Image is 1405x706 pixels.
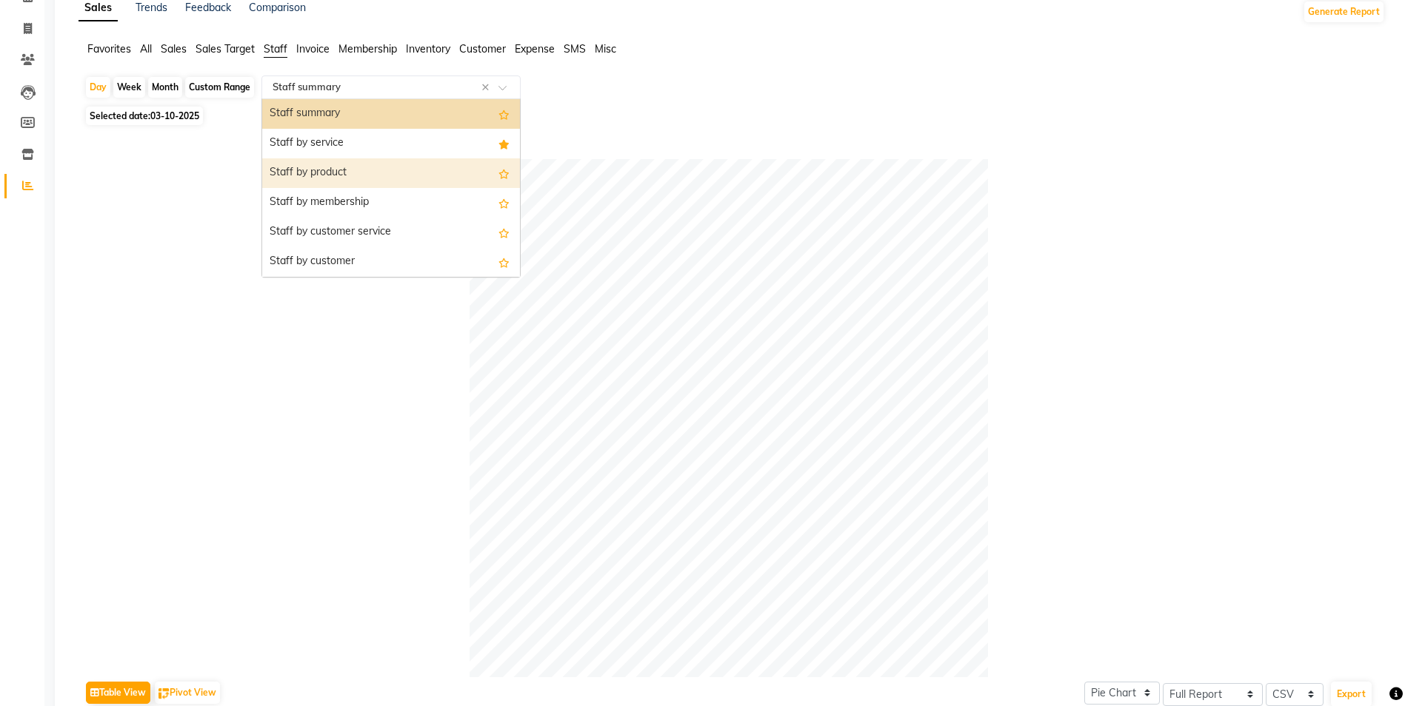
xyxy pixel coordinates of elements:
[564,42,586,56] span: SMS
[249,1,306,14] a: Comparison
[113,77,145,98] div: Week
[86,77,110,98] div: Day
[161,42,187,56] span: Sales
[185,77,254,98] div: Custom Range
[296,42,330,56] span: Invoice
[150,110,199,121] span: 03-10-2025
[264,42,287,56] span: Staff
[498,253,510,271] span: Add this report to Favorites List
[515,42,555,56] span: Expense
[338,42,397,56] span: Membership
[155,682,220,704] button: Pivot View
[262,158,520,188] div: Staff by product
[158,688,170,699] img: pivot.png
[86,107,203,125] span: Selected date:
[136,1,167,14] a: Trends
[481,80,494,95] span: Clear all
[86,682,150,704] button: Table View
[185,1,231,14] a: Feedback
[262,188,520,218] div: Staff by membership
[498,164,510,182] span: Add this report to Favorites List
[196,42,255,56] span: Sales Target
[406,42,450,56] span: Inventory
[87,42,131,56] span: Favorites
[595,42,616,56] span: Misc
[498,105,510,123] span: Add this report to Favorites List
[498,135,510,152] span: Added to Favorites
[148,77,182,98] div: Month
[498,223,510,241] span: Add this report to Favorites List
[262,218,520,247] div: Staff by customer service
[262,247,520,277] div: Staff by customer
[262,129,520,158] div: Staff by service
[498,194,510,212] span: Add this report to Favorites List
[262,99,520,129] div: Staff summary
[261,98,521,278] ng-dropdown-panel: Options list
[1304,1,1384,22] button: Generate Report
[140,42,152,56] span: All
[459,42,506,56] span: Customer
